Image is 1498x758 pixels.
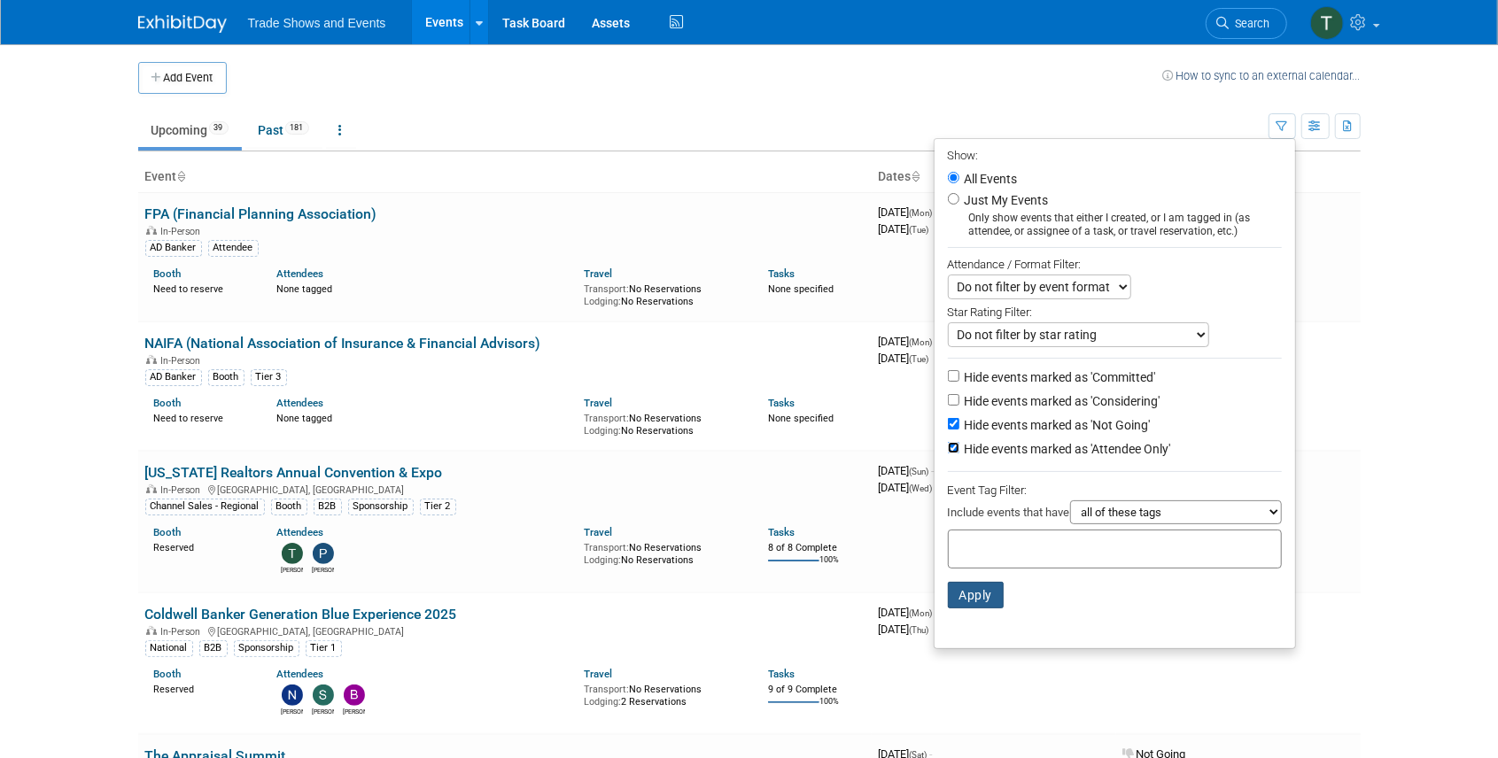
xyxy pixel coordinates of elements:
a: Travel [584,668,612,680]
a: Attendees [276,267,323,280]
div: No Reservations No Reservations [584,409,741,437]
span: Transport: [584,684,629,695]
span: Lodging: [584,296,621,307]
label: Hide events marked as 'Not Going' [961,416,1151,434]
div: [GEOGRAPHIC_DATA], [GEOGRAPHIC_DATA] [145,482,865,496]
div: 9 of 9 Complete [768,684,865,696]
img: Peter Hannun [313,543,334,564]
div: AD Banker [145,369,202,385]
div: None tagged [276,280,570,296]
a: Search [1206,8,1287,39]
span: In-Person [161,484,206,496]
a: Attendees [276,668,323,680]
label: Just My Events [961,191,1049,209]
a: Sort by Start Date [912,169,920,183]
div: Thomas Horrell [281,564,303,575]
div: Channel Sales - Regional [145,499,265,514]
div: Reserved [154,538,251,554]
th: Event [138,162,872,192]
a: Booth [154,526,182,538]
a: Tasks [768,668,795,680]
div: Need to reserve [154,280,251,296]
img: In-Person Event [146,355,157,364]
span: In-Person [161,355,206,367]
span: [DATE] [879,623,929,636]
td: 100% [819,555,839,579]
div: Booth [271,499,307,514]
span: [DATE] [879,352,929,365]
div: 8 of 8 Complete [768,542,865,554]
td: 100% [819,697,839,721]
div: None tagged [276,409,570,425]
div: B2B [199,640,228,656]
div: Attendance / Format Filter: [948,254,1282,275]
span: [DATE] [879,222,929,236]
div: Star Rating Filter: [948,299,1282,322]
span: Lodging: [584,696,621,708]
span: Trade Shows and Events [248,16,386,30]
span: Lodging: [584,554,621,566]
span: In-Person [161,626,206,638]
div: Tier 1 [306,640,342,656]
span: [DATE] [879,606,938,619]
div: No Reservations 2 Reservations [584,680,741,708]
span: (Wed) [910,483,933,493]
span: (Sun) [910,467,929,476]
span: (Tue) [910,354,929,364]
span: In-Person [161,226,206,237]
button: Add Event [138,62,227,94]
img: Bobby DeSpain [344,685,365,706]
div: Peter Hannun [312,564,334,575]
a: Sort by Event Name [177,169,186,183]
a: Attendees [276,526,323,538]
img: ExhibitDay [138,15,227,33]
a: [US_STATE] Realtors Annual Convention & Expo [145,464,443,481]
div: Tier 2 [420,499,456,514]
div: National [145,640,193,656]
div: Event Tag Filter: [948,480,1282,500]
div: Bobby DeSpain [343,706,365,716]
span: Transport: [584,413,629,424]
label: Hide events marked as 'Considering' [961,392,1160,410]
span: - [932,464,935,477]
a: Travel [584,526,612,538]
span: (Mon) [910,608,933,618]
a: Booth [154,397,182,409]
div: Include events that have [948,500,1282,530]
span: (Thu) [910,625,929,635]
label: All Events [961,173,1018,185]
span: Transport: [584,542,629,553]
div: Attendee [208,240,259,256]
span: Lodging: [584,425,621,437]
div: Reserved [154,680,251,696]
div: [GEOGRAPHIC_DATA], [GEOGRAPHIC_DATA] [145,623,865,638]
div: No Reservations No Reservations [584,280,741,307]
img: In-Person Event [146,626,157,635]
img: In-Person Event [146,226,157,235]
img: In-Person Event [146,484,157,493]
span: Transport: [584,283,629,295]
label: Hide events marked as 'Committed' [961,368,1156,386]
img: Thomas Horrell [282,543,303,564]
a: Travel [584,267,612,280]
div: Need to reserve [154,409,251,425]
div: Tier 3 [251,369,287,385]
span: None specified [768,283,834,295]
span: None specified [768,413,834,424]
a: FPA (Financial Planning Association) [145,205,377,222]
a: Coldwell Banker Generation Blue Experience 2025 [145,606,457,623]
span: [DATE] [879,481,933,494]
a: Tasks [768,397,795,409]
a: Past181 [245,113,322,147]
img: Simona Daneshfar [313,685,334,706]
label: Hide events marked as 'Attendee Only' [961,440,1171,458]
span: [DATE] [879,205,938,219]
span: 181 [285,121,309,135]
a: Attendees [276,397,323,409]
div: Show: [948,143,1282,166]
a: Booth [154,668,182,680]
div: B2B [314,499,342,514]
span: 39 [209,121,229,135]
img: Tiff Wagner [1310,6,1344,40]
a: Booth [154,267,182,280]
